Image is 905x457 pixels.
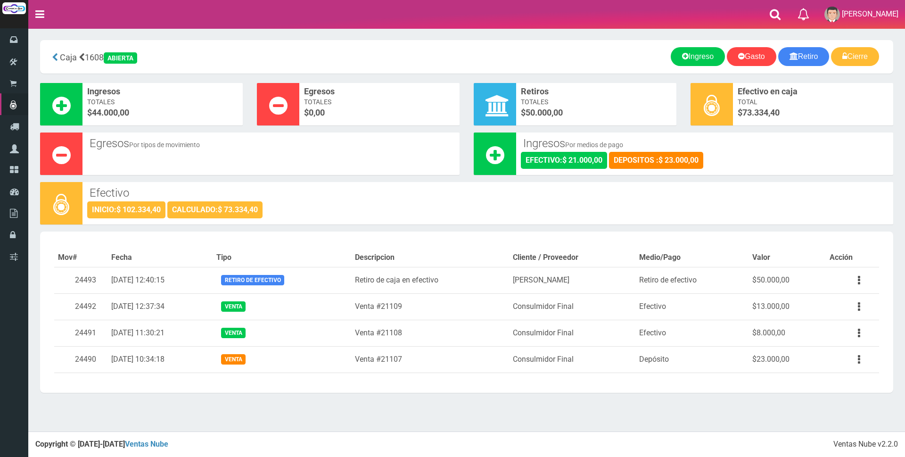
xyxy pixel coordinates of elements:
div: Ventas Nube v2.2.0 [833,439,898,450]
a: Ventas Nube [125,440,168,449]
th: Fecha [107,249,213,267]
span: Egresos [304,85,455,98]
td: 24492 [54,293,107,320]
td: Consulmidor Final [509,346,636,373]
span: Efectivo en caja [738,85,889,98]
img: Logo grande [2,2,26,14]
font: 0,00 [309,108,325,117]
span: 73.334,40 [742,108,780,117]
th: Acción [826,249,879,267]
a: Ingreso [671,47,725,66]
div: EFECTIVO: [521,152,607,169]
th: Medio/Pago [635,249,748,267]
span: $ [87,107,238,119]
td: Efectivo [635,293,748,320]
span: Venta [221,354,245,364]
a: Gasto [727,47,776,66]
strong: Copyright © [DATE]-[DATE] [35,440,168,449]
span: Total [738,97,889,107]
span: [PERSON_NAME] [842,9,898,18]
span: Totales [521,97,672,107]
h3: Egresos [90,137,452,150]
h3: Efectivo [90,187,886,199]
td: Depósito [635,346,748,373]
img: User Image [824,7,840,22]
span: Totales [304,97,455,107]
th: Descripcion [351,249,509,267]
td: 24490 [54,346,107,373]
strong: $ 21.000,00 [562,156,602,165]
td: Retiro de efectivo [635,267,748,293]
span: Caja [60,52,77,62]
div: INICIO: [87,201,165,218]
td: [PERSON_NAME] [509,267,636,293]
span: Retiro de efectivo [221,275,284,285]
td: [DATE] 10:34:18 [107,346,213,373]
td: 24491 [54,320,107,346]
td: $8.000,00 [749,320,826,346]
div: CALCULADO: [167,201,263,218]
span: Totales [87,97,238,107]
td: $13.000,00 [749,293,826,320]
th: Cliente / Proveedor [509,249,636,267]
td: [DATE] 12:40:15 [107,267,213,293]
td: $50.000,00 [749,267,826,293]
td: Efectivo [635,320,748,346]
a: Retiro [778,47,830,66]
span: Venta [221,301,245,311]
span: $ [738,107,889,119]
span: Retiros [521,85,672,98]
font: 44.000,00 [92,108,129,117]
td: Consulmidor Final [509,293,636,320]
font: 50.000,00 [526,108,563,117]
span: $ [304,107,455,119]
td: 24493 [54,267,107,293]
td: Venta #21108 [351,320,509,346]
td: Venta #21107 [351,346,509,373]
strong: $ 23.000,00 [658,156,699,165]
td: [DATE] 11:30:21 [107,320,213,346]
small: Por tipos de movimiento [129,141,200,149]
strong: $ 102.334,40 [116,205,161,214]
small: Por medios de pago [565,141,623,149]
th: Valor [749,249,826,267]
div: DEPOSITOS : [609,152,703,169]
h3: Ingresos [523,137,886,150]
td: $23.000,00 [749,346,826,373]
th: Tipo [213,249,351,267]
td: Consulmidor Final [509,320,636,346]
span: $ [521,107,672,119]
span: Ingresos [87,85,238,98]
strong: $ 73.334,40 [218,205,258,214]
a: Cierre [831,47,879,66]
td: Retiro de caja en efectivo [351,267,509,293]
th: Mov# [54,249,107,267]
td: [DATE] 12:37:34 [107,293,213,320]
div: 1608 [47,47,327,66]
span: Venta [221,328,245,338]
div: ABIERTA [104,52,137,64]
td: Venta #21109 [351,293,509,320]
